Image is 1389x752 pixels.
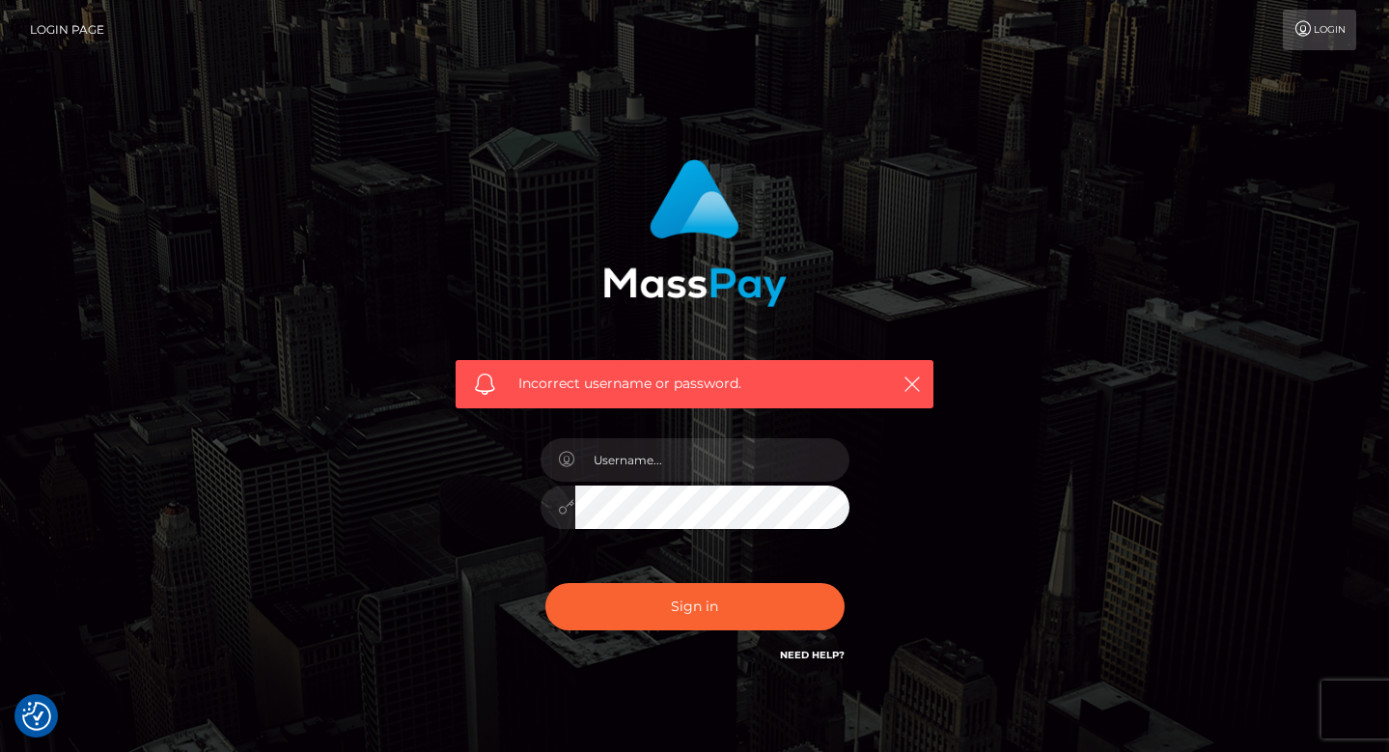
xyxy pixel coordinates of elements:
[780,649,845,661] a: Need Help?
[22,702,51,731] img: Revisit consent button
[22,702,51,731] button: Consent Preferences
[518,374,871,394] span: Incorrect username or password.
[575,438,849,482] input: Username...
[1283,10,1356,50] a: Login
[545,583,845,630] button: Sign in
[30,10,104,50] a: Login Page
[603,159,787,307] img: MassPay Login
